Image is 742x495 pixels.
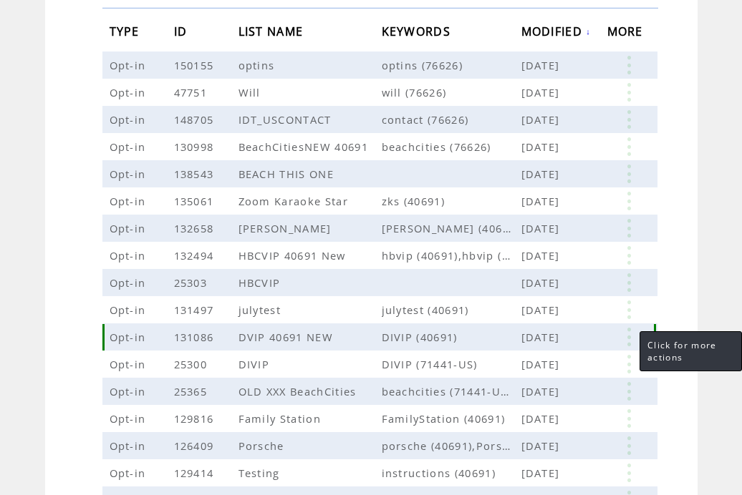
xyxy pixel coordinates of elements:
[238,20,307,46] span: LIST NAME
[174,411,218,426] span: 129816
[382,303,521,317] span: julytest (40691)
[110,303,150,317] span: Opt-in
[110,357,150,371] span: Opt-in
[382,26,455,35] a: KEYWORDS
[174,303,218,317] span: 131497
[607,20,647,46] span: MORE
[110,58,150,72] span: Opt-in
[382,112,521,127] span: contact (76626)
[110,26,143,35] a: TYPE
[110,330,150,344] span: Opt-in
[174,466,218,480] span: 129414
[382,357,521,371] span: DIVIP (71441-US)
[521,194,564,208] span: [DATE]
[521,438,564,453] span: [DATE]
[110,112,150,127] span: Opt-in
[521,248,564,263] span: [DATE]
[110,384,150,398] span: Opt-in
[382,411,521,426] span: FamilyStation (40691)
[110,20,143,46] span: TYPE
[110,221,150,235] span: Opt-in
[521,112,564,127] span: [DATE]
[174,221,218,235] span: 132658
[174,58,218,72] span: 150155
[382,194,521,208] span: zks (40691)
[238,438,288,453] span: Porsche
[110,139,150,154] span: Opt-in
[521,27,592,36] a: MODIFIED↓
[174,330,218,344] span: 131086
[238,330,337,344] span: DVIP 40691 NEW
[238,303,285,317] span: julytest
[110,275,150,290] span: Opt-in
[382,20,455,46] span: KEYWORDS
[521,85,564,99] span: [DATE]
[174,112,218,127] span: 148705
[238,85,264,99] span: Will
[174,139,218,154] span: 130998
[521,20,587,46] span: MODIFIED
[521,357,564,371] span: [DATE]
[521,411,564,426] span: [DATE]
[110,167,150,181] span: Opt-in
[238,194,352,208] span: Zoom Karaoke Star
[238,275,284,290] span: HBCVIP
[521,167,564,181] span: [DATE]
[382,58,521,72] span: optins (76626)
[238,112,335,127] span: IDT_USCONTACT
[238,384,360,398] span: OLD XXX BeachCities
[110,466,150,480] span: Opt-in
[521,303,564,317] span: [DATE]
[382,330,521,344] span: DIVIP (40691)
[382,139,521,154] span: beachcities (76626)
[174,26,191,35] a: ID
[174,20,191,46] span: ID
[382,466,521,480] span: instructions (40691)
[174,167,218,181] span: 138543
[382,384,521,398] span: beachcities (71441-US)
[110,411,150,426] span: Opt-in
[174,194,218,208] span: 135061
[238,221,335,235] span: [PERSON_NAME]
[238,167,338,181] span: BEACH THIS ONE
[110,194,150,208] span: Opt-in
[174,275,211,290] span: 25303
[110,438,150,453] span: Opt-in
[521,384,564,398] span: [DATE]
[238,466,284,480] span: Testing
[521,330,564,344] span: [DATE]
[382,221,521,235] span: doggett (40691)
[382,85,521,99] span: will (76626)
[238,248,350,263] span: HBCVIP 40691 New
[238,357,274,371] span: DIVIP
[521,466,564,480] span: [DATE]
[382,248,521,263] span: hbvip (40691),hbvip (71441-US)
[521,58,564,72] span: [DATE]
[521,139,564,154] span: [DATE]
[174,438,218,453] span: 126409
[382,438,521,453] span: porsche (40691),Porsche (71441-US)
[521,275,564,290] span: [DATE]
[110,85,150,99] span: Opt-in
[174,248,218,263] span: 132494
[174,85,211,99] span: 47751
[238,139,372,154] span: BeachCitiesNEW 40691
[521,221,564,235] span: [DATE]
[174,357,211,371] span: 25300
[238,58,279,72] span: optins
[110,248,150,263] span: Opt-in
[174,384,211,398] span: 25365
[647,339,717,363] span: Click for more actions
[238,411,325,426] span: Family Station
[238,26,307,35] a: LIST NAME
